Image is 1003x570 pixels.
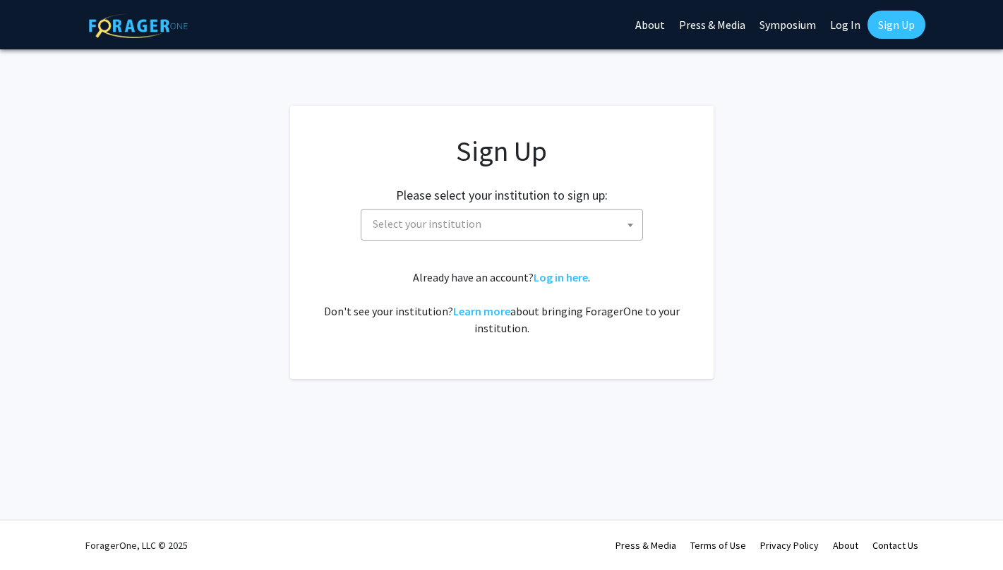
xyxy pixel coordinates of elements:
[318,269,685,336] div: Already have an account? . Don't see your institution? about bringing ForagerOne to your institut...
[318,134,685,168] h1: Sign Up
[833,539,858,552] a: About
[760,539,819,552] a: Privacy Policy
[534,270,588,284] a: Log in here
[396,188,608,203] h2: Please select your institution to sign up:
[89,13,188,38] img: ForagerOne Logo
[367,210,642,238] span: Select your institution
[361,209,643,241] span: Select your institution
[943,507,992,559] iframe: Chat
[615,539,676,552] a: Press & Media
[85,521,188,570] div: ForagerOne, LLC © 2025
[453,304,510,318] a: Learn more about bringing ForagerOne to your institution
[373,217,481,231] span: Select your institution
[872,539,918,552] a: Contact Us
[867,11,925,39] a: Sign Up
[690,539,746,552] a: Terms of Use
